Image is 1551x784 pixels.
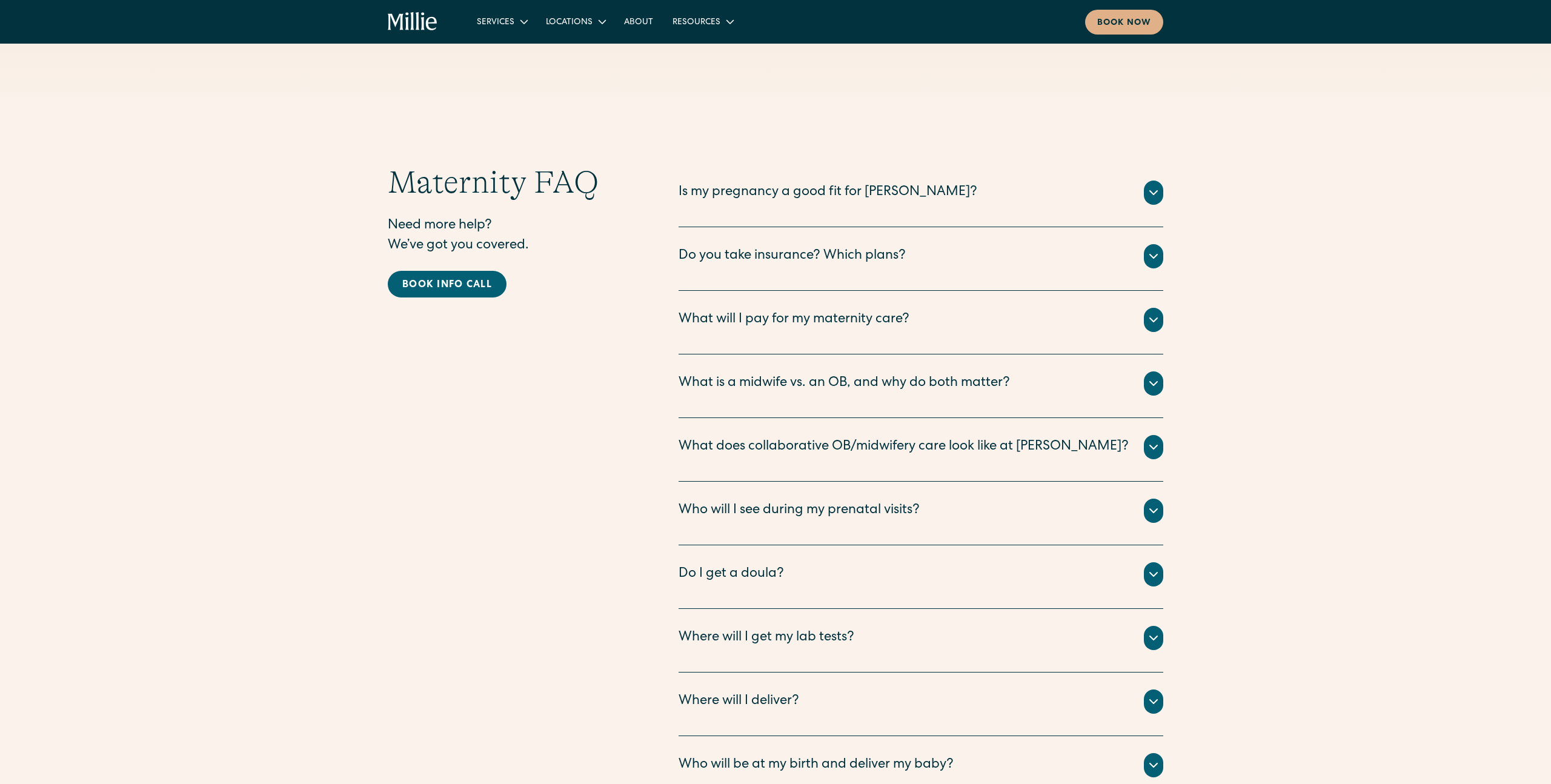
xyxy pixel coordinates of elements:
div: Who will I see during my prenatal visits? [679,501,920,521]
div: Do you take insurance? Which plans? [679,247,906,267]
a: Book info call [388,271,506,297]
div: Book now [1097,17,1151,30]
div: Is my pregnancy a good fit for [PERSON_NAME]? [679,183,977,203]
div: Do I get a doula? [679,565,784,585]
div: What will I pay for my maternity care? [679,310,909,330]
div: Where will I deliver? [679,692,799,712]
div: Where will I get my lab tests? [679,628,854,648]
a: Book now [1085,10,1163,35]
h2: Maternity FAQ [388,164,630,201]
div: What is a midwife vs. an OB, and why do both matter? [679,374,1010,394]
div: Locations [546,16,593,29]
div: Resources [663,12,742,32]
div: Locations [536,12,614,32]
div: Who will be at my birth and deliver my baby? [679,756,954,776]
div: Services [477,16,514,29]
div: Resources [673,16,720,29]
div: Services [467,12,536,32]
div: What does collaborative OB/midwifery care look like at [PERSON_NAME]? [679,437,1129,457]
a: About [614,12,663,32]
div: Book info call [402,278,492,293]
a: home [388,12,438,32]
p: Need more help? We’ve got you covered. [388,216,630,256]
